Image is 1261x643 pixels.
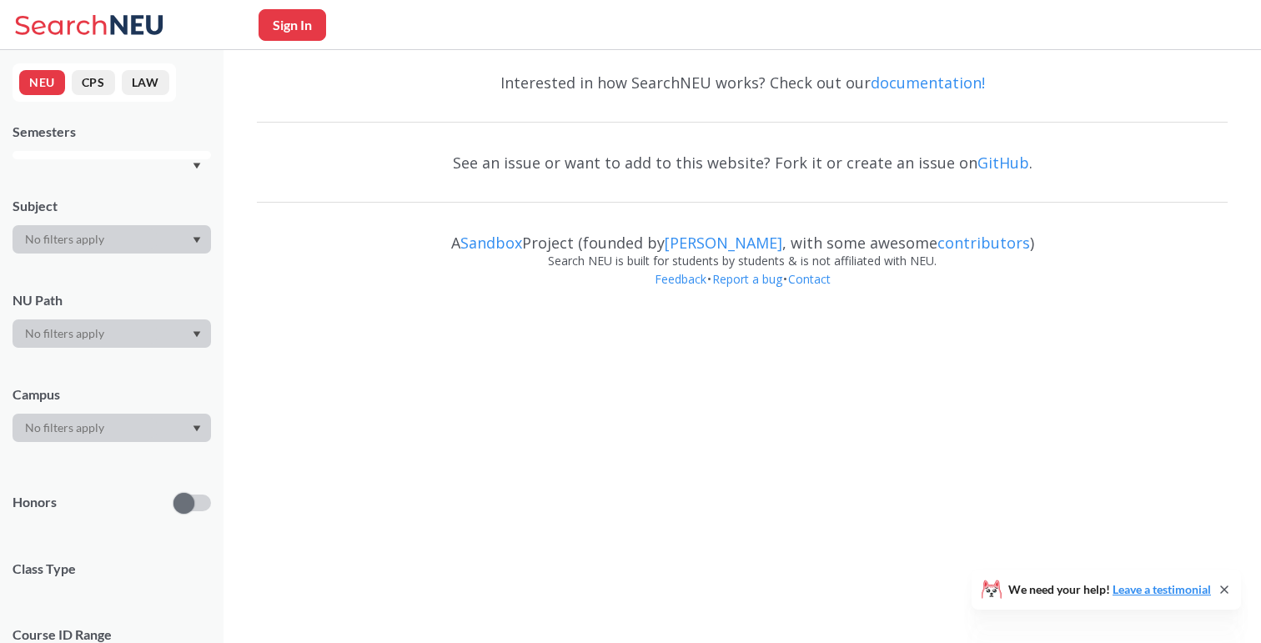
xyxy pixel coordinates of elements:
[654,271,707,287] a: Feedback
[257,252,1228,270] div: Search NEU is built for students by students & is not affiliated with NEU.
[72,70,115,95] button: CPS
[787,271,831,287] a: Contact
[13,225,211,254] div: Dropdown arrow
[460,233,522,253] a: Sandbox
[257,138,1228,187] div: See an issue or want to add to this website? Fork it or create an issue on .
[665,233,782,253] a: [PERSON_NAME]
[257,58,1228,107] div: Interested in how SearchNEU works? Check out our
[13,414,211,442] div: Dropdown arrow
[193,237,201,244] svg: Dropdown arrow
[13,385,211,404] div: Campus
[257,219,1228,252] div: A Project (founded by , with some awesome )
[13,123,211,141] div: Semesters
[122,70,169,95] button: LAW
[193,163,201,169] svg: Dropdown arrow
[257,270,1228,314] div: • •
[13,493,57,512] p: Honors
[13,560,211,578] span: Class Type
[193,331,201,338] svg: Dropdown arrow
[1008,584,1211,595] span: We need your help!
[19,70,65,95] button: NEU
[871,73,985,93] a: documentation!
[711,271,783,287] a: Report a bug
[937,233,1030,253] a: contributors
[1113,582,1211,596] a: Leave a testimonial
[193,425,201,432] svg: Dropdown arrow
[13,291,211,309] div: NU Path
[13,319,211,348] div: Dropdown arrow
[977,153,1029,173] a: GitHub
[13,197,211,215] div: Subject
[259,9,326,41] button: Sign In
